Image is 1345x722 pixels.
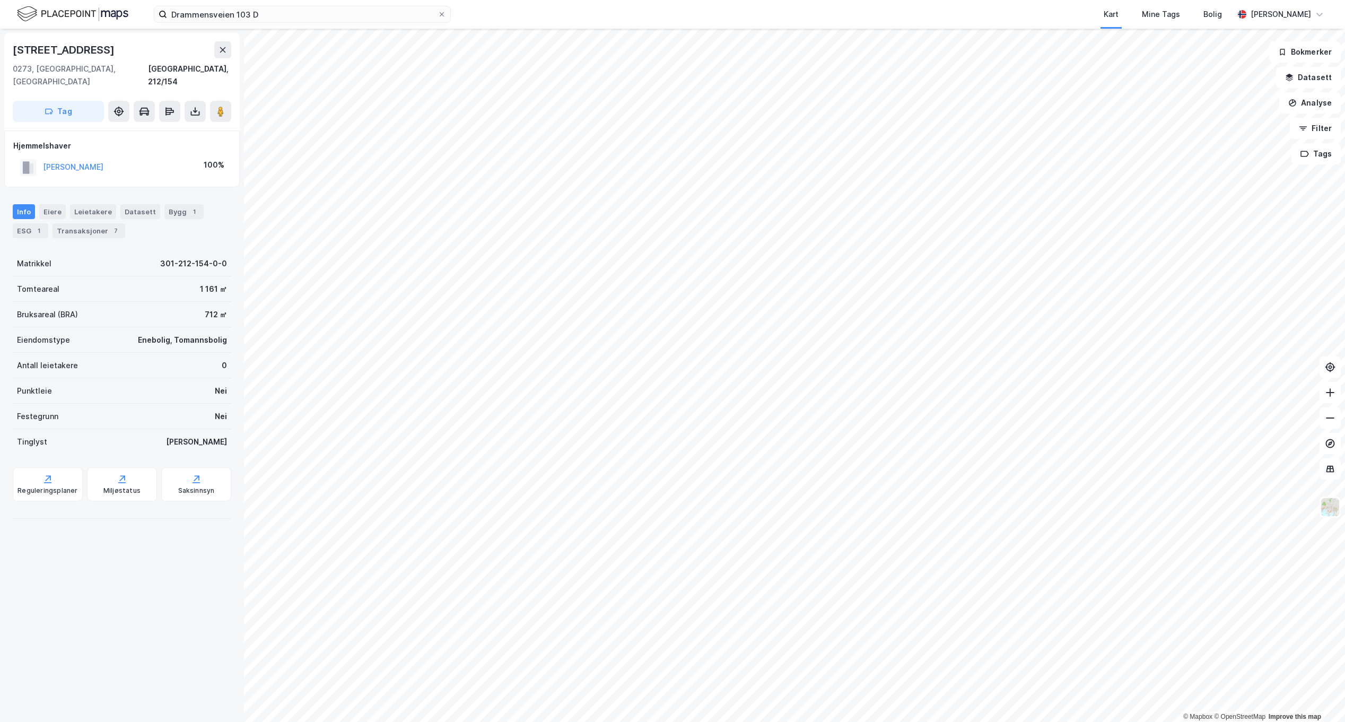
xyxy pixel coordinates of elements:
[13,63,148,88] div: 0273, [GEOGRAPHIC_DATA], [GEOGRAPHIC_DATA]
[17,385,52,397] div: Punktleie
[1292,671,1345,722] iframe: Chat Widget
[164,204,204,219] div: Bygg
[18,486,77,495] div: Reguleringsplaner
[70,204,116,219] div: Leietakere
[167,6,438,22] input: Søk på adresse, matrikkel, gårdeiere, leietakere eller personer
[17,436,47,448] div: Tinglyst
[215,410,227,423] div: Nei
[205,308,227,321] div: 712 ㎡
[204,159,224,171] div: 100%
[39,204,66,219] div: Eiere
[148,63,231,88] div: [GEOGRAPHIC_DATA], 212/154
[1276,67,1341,88] button: Datasett
[13,223,48,238] div: ESG
[17,257,51,270] div: Matrikkel
[1279,92,1341,114] button: Analyse
[13,204,35,219] div: Info
[222,359,227,372] div: 0
[17,5,128,23] img: logo.f888ab2527a4732fd821a326f86c7f29.svg
[17,359,78,372] div: Antall leietakere
[1320,497,1340,517] img: Z
[1183,713,1212,720] a: Mapbox
[1292,671,1345,722] div: Chatt-widget
[1203,8,1222,21] div: Bolig
[1290,118,1341,139] button: Filter
[1291,143,1341,164] button: Tags
[1269,713,1321,720] a: Improve this map
[13,140,231,152] div: Hjemmelshaver
[110,225,121,236] div: 7
[17,308,78,321] div: Bruksareal (BRA)
[103,486,141,495] div: Miljøstatus
[33,225,44,236] div: 1
[17,334,70,346] div: Eiendomstype
[13,101,104,122] button: Tag
[1251,8,1311,21] div: [PERSON_NAME]
[53,223,125,238] div: Transaksjoner
[178,486,215,495] div: Saksinnsyn
[1104,8,1119,21] div: Kart
[1142,8,1180,21] div: Mine Tags
[189,206,199,217] div: 1
[138,334,227,346] div: Enebolig, Tomannsbolig
[1269,41,1341,63] button: Bokmerker
[13,41,117,58] div: [STREET_ADDRESS]
[17,283,59,295] div: Tomteareal
[120,204,160,219] div: Datasett
[1214,713,1265,720] a: OpenStreetMap
[160,257,227,270] div: 301-212-154-0-0
[166,436,227,448] div: [PERSON_NAME]
[215,385,227,397] div: Nei
[17,410,58,423] div: Festegrunn
[200,283,227,295] div: 1 161 ㎡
